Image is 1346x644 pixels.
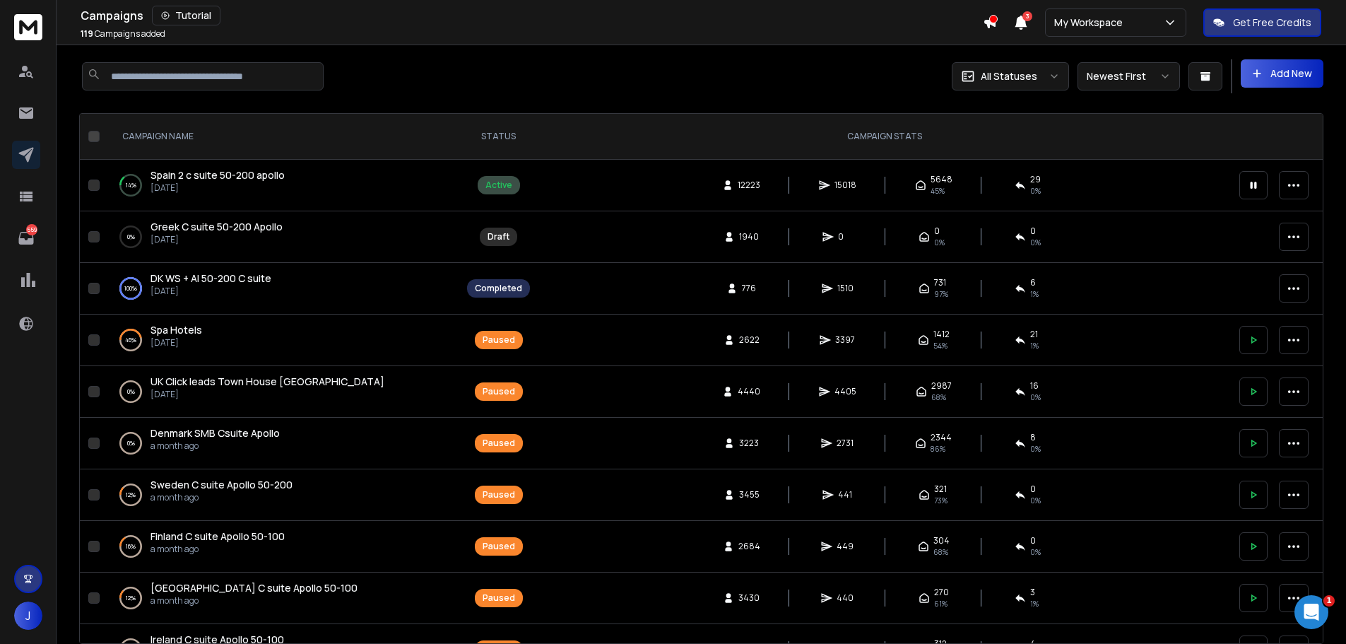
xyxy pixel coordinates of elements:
a: 559 [12,224,40,252]
span: 1412 [933,329,950,340]
p: 0 % [127,385,135,399]
div: Paused [483,438,515,449]
span: 6 [1030,277,1036,288]
div: Draft [488,231,509,242]
span: 29 [1030,174,1041,185]
div: Paused [483,489,515,500]
span: 54 % [933,340,947,351]
p: 14 % [126,178,136,192]
td: 12%[GEOGRAPHIC_DATA] C suite Apollo 50-100a month ago [105,573,459,624]
p: [DATE] [150,286,271,297]
p: a month ago [150,595,358,607]
p: [DATE] [150,182,285,194]
p: My Workspace [1054,16,1128,30]
span: 15018 [834,180,856,191]
span: UK Click leads Town House [GEOGRAPHIC_DATA] [150,375,384,388]
iframe: Intercom live chat [1294,595,1328,629]
span: 119 [81,28,93,40]
span: 0 % [1030,546,1041,558]
span: 2622 [739,334,760,346]
p: Get Free Credits [1233,16,1311,30]
div: Paused [483,592,515,604]
span: [GEOGRAPHIC_DATA] C suite Apollo 50-100 [150,581,358,595]
p: All Statuses [981,69,1037,83]
span: 12223 [738,180,760,191]
td: 12%Sweden C suite Apollo 50-200a month ago [105,469,459,521]
span: 16 [1030,380,1039,392]
p: a month ago [150,544,285,555]
span: 270 [934,587,949,598]
p: [DATE] [150,234,283,245]
p: [DATE] [150,389,384,400]
span: 321 [934,484,947,495]
a: Spa Hotels [150,323,202,337]
span: 86 % [931,443,945,455]
span: 731 [934,277,946,288]
span: 1 % [1030,598,1039,609]
span: 97 % [934,288,948,300]
p: 12 % [126,591,136,605]
span: 8 [1030,432,1036,443]
span: 0 [1030,484,1036,495]
span: 1940 [739,231,759,242]
a: Finland C suite Apollo 50-100 [150,529,285,544]
a: Sweden C suite Apollo 50-200 [150,478,293,492]
td: 46%Spa Hotels[DATE] [105,315,459,366]
span: 0 [838,231,852,242]
span: 449 [837,541,854,552]
span: 1 % [1030,340,1039,351]
a: Spain 2 c suite 50-200 apollo [150,168,285,182]
p: a month ago [150,440,280,452]
span: 1510 [837,283,854,294]
span: 776 [742,283,756,294]
span: 3 [1030,587,1035,598]
p: 46 % [125,333,136,347]
span: 3397 [835,334,855,346]
a: Denmark SMB Csuite Apollo [150,426,280,440]
span: 68 % [933,546,948,558]
span: Sweden C suite Apollo 50-200 [150,478,293,491]
td: 100%DK WS + AI 50-200 C suite[DATE] [105,263,459,315]
span: 4405 [834,386,856,397]
span: 2731 [837,438,854,449]
span: 1 [1323,595,1335,607]
span: 3223 [739,438,759,449]
div: Active [485,180,512,191]
button: J [14,602,42,630]
td: 0%UK Click leads Town House [GEOGRAPHIC_DATA][DATE] [105,366,459,418]
span: 0 [934,226,940,237]
td: 16%Finland C suite Apollo 50-100a month ago [105,521,459,573]
th: CAMPAIGN NAME [105,114,459,160]
div: Paused [483,334,515,346]
span: 4440 [738,386,760,397]
p: 12 % [126,488,136,502]
span: 3 [1022,11,1032,21]
span: 73 % [934,495,947,506]
a: DK WS + AI 50-200 C suite [150,271,271,286]
td: 0%Denmark SMB Csuite Apolloa month ago [105,418,459,469]
span: 440 [837,592,854,604]
span: 0 [1030,535,1036,546]
td: 0%Greek C suite 50-200 Apollo[DATE] [105,211,459,263]
span: 21 [1030,329,1038,340]
span: 0 % [1030,392,1041,403]
span: 0 % [1030,185,1041,197]
th: CAMPAIGN STATS [538,114,1231,160]
th: STATUS [459,114,538,160]
span: 45 % [931,185,945,197]
a: UK Click leads Town House [GEOGRAPHIC_DATA] [150,375,384,389]
span: 5648 [931,174,952,185]
span: 441 [838,489,852,500]
p: 0 % [127,230,135,244]
span: Greek C suite 50-200 Apollo [150,220,283,233]
span: 0% [1030,237,1041,248]
p: 0 % [127,436,135,450]
button: Add New [1241,59,1323,88]
p: [DATE] [150,337,202,349]
span: 0 % [1030,495,1041,506]
button: Get Free Credits [1203,8,1321,37]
